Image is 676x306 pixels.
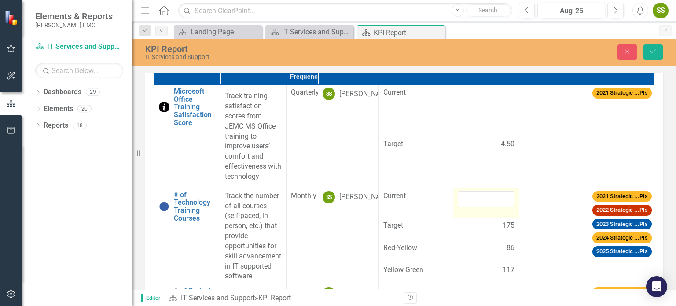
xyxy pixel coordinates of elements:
div: IT Services and Support [145,54,432,60]
img: Information Only [159,102,169,112]
div: KPI Report [145,44,432,54]
span: 4.50 [501,139,514,149]
span: Current [383,88,448,98]
input: Search Below... [35,63,123,78]
div: 29 [86,88,100,96]
a: IT Services and Support [35,42,123,52]
span: Yellow-Green [383,265,448,275]
small: [PERSON_NAME] EMC [35,22,113,29]
a: Reports [44,121,68,131]
a: IT Services and Support [268,26,351,37]
div: IT Services and Support [282,26,351,37]
span: 2024 Strategic ...PIs [592,232,652,243]
span: 2025 Strategic ...PIs [592,246,652,257]
span: Current [383,287,448,297]
span: 117 [503,265,514,275]
span: Current [383,191,448,201]
input: Search ClearPoint... [178,3,512,18]
div: Quarterly [291,88,313,98]
div: [PERSON_NAME] [339,192,392,202]
button: SS [653,3,669,18]
div: [PERSON_NAME] [339,89,392,99]
a: Dashboards [44,87,81,97]
div: [PERSON_NAME] [339,288,392,299]
div: Quarterly [291,287,313,297]
a: # of Technology Training Courses [174,191,216,222]
img: ClearPoint Strategy [4,10,20,26]
div: KPI Report [258,294,291,302]
a: Elements [44,104,73,114]
span: 2021 Strategic ...PIs [592,88,652,99]
div: Open Intercom Messenger [646,276,667,297]
div: SS [323,88,335,100]
div: Aug-25 [540,6,602,16]
span: 2023 Strategic ...PIs [592,219,652,230]
div: 18 [73,122,87,129]
div: SS [323,287,335,299]
span: 86 [507,243,514,253]
span: Target [383,139,448,149]
p: Track the number of all courses (self-paced, in person, etc.) that provide opportunities for skil... [225,191,282,282]
img: No Information [159,201,169,212]
span: Red-Yellow [383,243,448,253]
span: 2021 Strategic ...PIs [592,191,652,202]
p: Track training satisfaction scores from JEMC MS Office training to improve users’ comfort and eff... [225,89,282,184]
div: KPI Report [374,27,443,38]
span: 2022 Strategic ...PIs [592,205,652,216]
span: Editor [141,294,164,302]
div: Monthly [291,191,313,201]
a: Microsoft Office Training Satisfaction Score [174,88,216,126]
a: IT Services and Support [181,294,255,302]
button: Aug-25 [537,3,605,18]
div: 20 [77,105,92,113]
span: 175 [503,221,514,231]
span: 2021 Strategic ...PIs [592,287,652,298]
a: Landing Page [176,26,260,37]
div: » [169,293,397,303]
button: Search [466,4,510,17]
span: Elements & Reports [35,11,113,22]
span: Target [383,221,448,231]
div: SS [323,191,335,203]
div: Landing Page [191,26,260,37]
span: Search [478,7,497,14]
